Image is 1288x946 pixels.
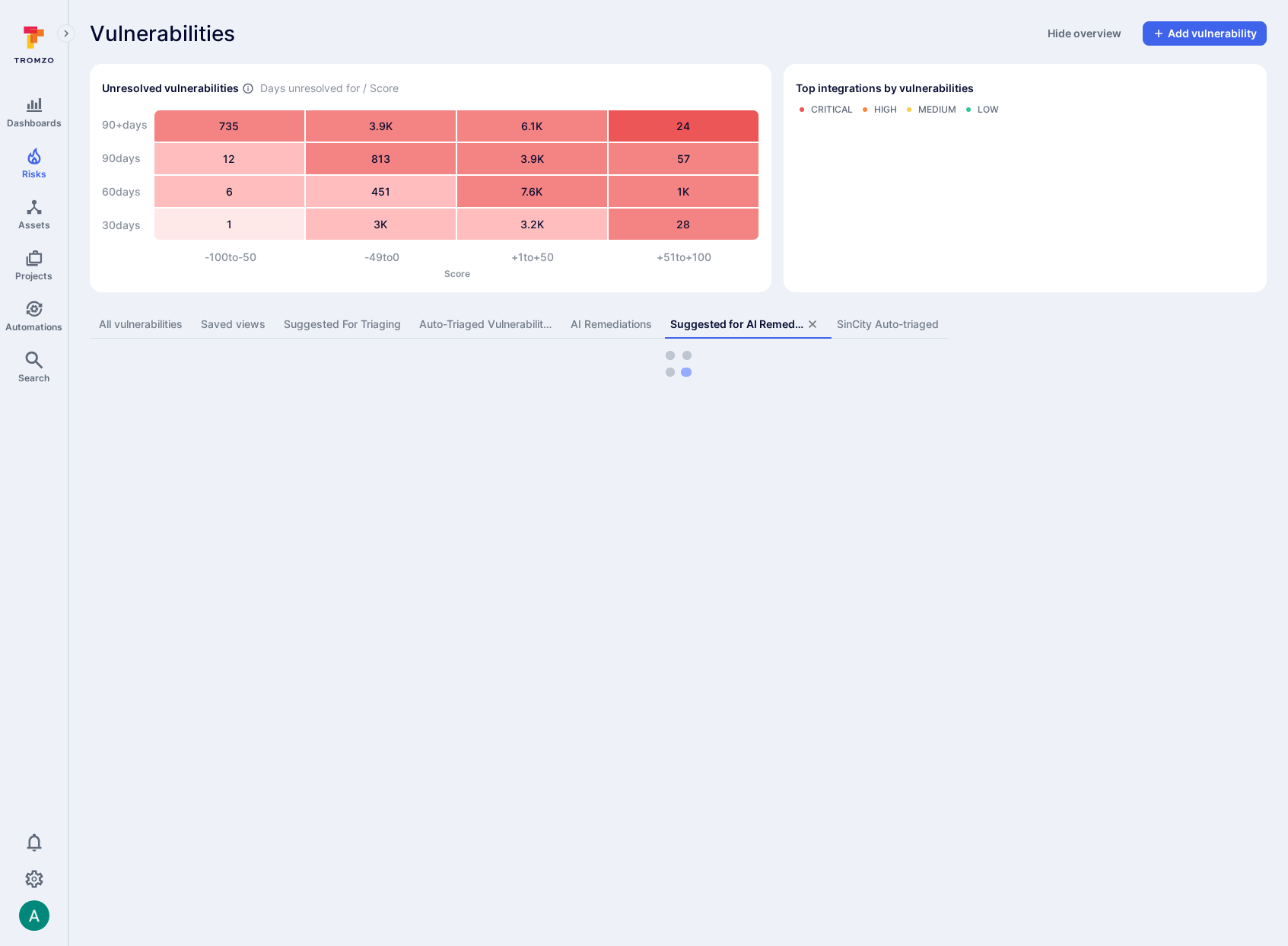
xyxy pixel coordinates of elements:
div: +51 to +100 [608,250,758,265]
div: 30 days [102,210,148,240]
div: 28 [609,209,758,240]
div: SinCity Auto-triaged [837,317,939,332]
img: ACg8ocLSa5mPYBaXNx3eFu_EmspyJX0laNWN7cXOFirfQ7srZveEpg=s96-c [19,900,49,931]
span: Dashboards [7,117,62,129]
span: Vulnerabilities [90,21,235,46]
div: 735 [154,110,304,142]
div: 3.2K [457,209,607,240]
div: 3.9K [306,110,456,142]
div: -49 to 0 [306,250,456,265]
button: Expand navigation menu [57,24,75,43]
div: All vulnerabilities [99,317,183,332]
div: Medium [918,104,956,116]
div: 6 [154,176,304,207]
span: Projects [15,270,52,282]
i: Expand navigation menu [61,27,72,40]
div: 57 [609,143,758,174]
span: Automations [5,321,62,333]
span: Top integrations by vulnerabilities [796,81,974,96]
div: 451 [306,176,456,207]
div: Saved views [201,317,266,332]
div: 90+ days [102,110,148,140]
div: -100 to -50 [155,250,306,265]
div: High [874,104,897,116]
div: Top integrations by vulnerabilities [784,64,1267,292]
div: 3.9K [457,143,607,174]
div: +1 to +50 [457,250,608,265]
div: 3K [306,209,456,240]
div: Suggested For Triaging [284,317,401,332]
span: Assets [18,219,50,231]
div: 6.1K [457,110,607,142]
img: Loading... [666,351,692,377]
span: Number of vulnerabilities in status ‘Open’ ‘Triaged’ and ‘In process’ divided by score and scanne... [242,81,254,97]
div: Arjan Dehar [19,900,49,931]
div: 24 [609,110,758,142]
span: Search [18,372,49,384]
div: Low [978,104,999,116]
div: Auto-Triaged Vulnerabilities [419,317,552,332]
div: Critical [811,104,853,116]
button: Hide overview [1038,21,1131,46]
div: assets tabs [90,311,1267,339]
p: Score [155,268,759,279]
div: Suggested for AI Remediation [670,317,803,332]
div: 60 days [102,177,148,207]
div: 90 days [102,143,148,174]
div: AI Remediations [571,317,652,332]
span: Risks [22,168,46,180]
span: Days unresolved for / Score [260,81,399,97]
div: 12 [154,143,304,174]
div: 1 [154,209,304,240]
button: Add vulnerability [1143,21,1267,46]
div: 813 [306,143,456,174]
h2: Unresolved vulnerabilities [102,81,239,96]
div: 1K [609,176,758,207]
div: 7.6K [457,176,607,207]
div: loading spinner [90,351,1267,377]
